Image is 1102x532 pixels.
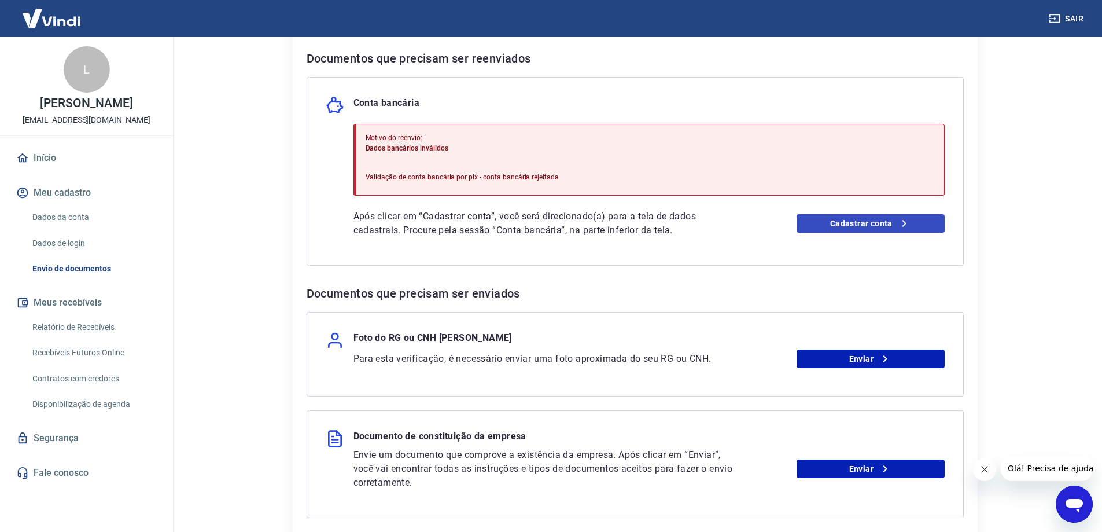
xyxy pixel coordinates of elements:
[28,341,159,365] a: Recebíveis Futuros Online
[28,367,159,391] a: Contratos com credores
[28,257,159,281] a: Envio de documentos
[797,350,945,368] a: Enviar
[14,1,89,36] img: Vindi
[1046,8,1088,30] button: Sair
[353,210,738,237] p: Após clicar em “Cadastrar conta”, você será direcionado(a) para a tela de dados cadastrais. Procu...
[366,172,559,182] p: Validação de conta bancária por pix - conta bancária rejeitada
[28,392,159,416] a: Disponibilização de agenda
[28,206,159,229] a: Dados da conta
[14,290,159,315] button: Meus recebíveis
[40,97,132,109] p: [PERSON_NAME]
[64,46,110,93] div: L
[1056,486,1093,523] iframe: Botão para abrir a janela de mensagens
[307,284,964,303] h6: Documentos que precisam ser enviados
[353,352,738,366] p: Para esta verificação, é necessário enviar uma foto aproximada do seu RG ou CNH.
[1001,456,1093,481] iframe: Mensagem da empresa
[14,425,159,451] a: Segurança
[353,430,526,448] p: Documento de constituição da empresa
[797,460,945,478] a: Enviar
[14,180,159,206] button: Meu cadastro
[326,331,344,350] img: user.af206f65c40a7206969b71a29f56cfb7.svg
[307,49,964,68] h6: Documentos que precisam ser reenviados
[797,214,945,233] a: Cadastrar conta
[28,315,159,339] a: Relatório de Recebíveis
[353,96,420,115] p: Conta bancária
[14,460,159,486] a: Fale conosco
[353,448,738,490] p: Envie um documento que comprove a existência da empresa. Após clicar em “Enviar”, você vai encont...
[23,114,150,126] p: [EMAIL_ADDRESS][DOMAIN_NAME]
[353,331,512,350] p: Foto do RG ou CNH [PERSON_NAME]
[326,96,344,115] img: money_pork.0c50a358b6dafb15dddc3eea48f23780.svg
[28,232,159,255] a: Dados de login
[366,133,559,143] p: Motivo do reenvio:
[14,145,159,171] a: Início
[366,144,448,152] span: Dados bancários inválidos
[7,8,97,17] span: Olá! Precisa de ajuda?
[326,430,344,448] img: file.3f2e98d22047474d3a157069828955b5.svg
[973,458,996,481] iframe: Fechar mensagem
